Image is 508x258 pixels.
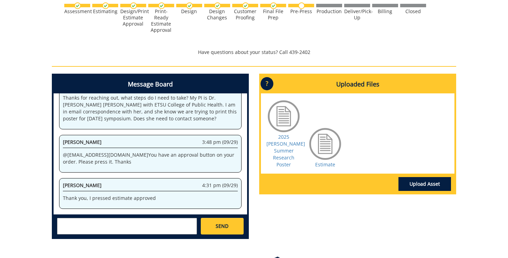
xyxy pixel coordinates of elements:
[261,77,273,90] p: ?
[315,161,335,168] a: Estimate
[63,195,238,202] p: Thank you, I pressed estimate approved
[232,8,258,21] div: Customer Proofing
[63,151,238,165] p: @ [EMAIL_ADDRESS][DOMAIN_NAME] You have an approval button on your order. Please press it. Thanks
[176,8,202,15] div: Design
[74,2,81,9] img: checkmark
[242,2,249,9] img: checkmark
[52,49,456,56] p: Have questions about your status? Call 439-2402
[63,94,238,122] p: Thanks for reaching out, what steps do I need to take? My PI is Dr. [PERSON_NAME] [PERSON_NAME] w...
[298,2,305,9] img: no
[266,133,305,168] a: 2025 [PERSON_NAME] Summer Research Poster
[202,139,238,146] span: 3:48 pm (09/29)
[201,218,244,234] a: SEND
[270,2,277,9] img: checkmark
[186,2,193,9] img: checkmark
[344,8,370,21] div: Deliver/Pick-Up
[372,8,398,15] div: Billing
[216,223,228,230] span: SEND
[57,218,197,234] textarea: messageToSend
[214,2,221,9] img: checkmark
[398,177,451,191] a: Upload Asset
[288,8,314,15] div: Pre-Press
[54,75,247,93] h4: Message Board
[92,8,118,15] div: Estimating
[261,75,454,93] h4: Uploaded Files
[202,182,238,189] span: 4:31 pm (09/29)
[64,8,90,15] div: Assessment
[204,8,230,21] div: Design Changes
[148,8,174,33] div: Print-Ready Estimate Approval
[316,8,342,15] div: Production
[102,2,109,9] img: checkmark
[400,8,426,15] div: Closed
[63,139,102,145] span: [PERSON_NAME]
[158,2,165,9] img: checkmark
[63,182,102,188] span: [PERSON_NAME]
[260,8,286,21] div: Final File Prep
[130,2,137,9] img: checkmark
[120,8,146,27] div: Design/Print Estimate Approval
